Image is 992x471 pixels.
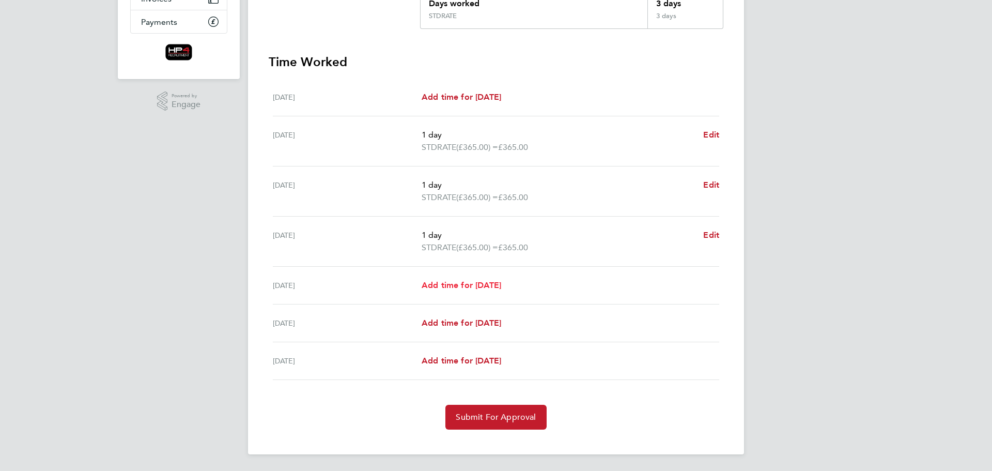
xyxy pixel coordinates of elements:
[429,12,457,20] div: STDRATE
[703,129,719,141] a: Edit
[498,192,528,202] span: £365.00
[456,192,498,202] span: (£365.00) =
[422,280,501,290] span: Add time for [DATE]
[141,17,177,27] span: Payments
[498,242,528,252] span: £365.00
[269,54,723,70] h3: Time Worked
[647,12,723,28] div: 3 days
[422,141,456,154] span: STDRATE
[422,229,695,241] p: 1 day
[422,91,501,103] a: Add time for [DATE]
[456,412,536,422] span: Submit For Approval
[498,142,528,152] span: £365.00
[131,10,227,33] a: Payments
[273,355,422,367] div: [DATE]
[703,180,719,190] span: Edit
[422,279,501,292] a: Add time for [DATE]
[422,318,501,328] span: Add time for [DATE]
[157,92,201,111] a: Powered byEngage
[456,142,498,152] span: (£365.00) =
[422,356,501,366] span: Add time for [DATE]
[445,405,546,430] button: Submit For Approval
[703,229,719,241] a: Edit
[422,355,501,367] a: Add time for [DATE]
[422,179,695,191] p: 1 day
[273,317,422,329] div: [DATE]
[130,44,227,60] a: Go to home page
[273,229,422,254] div: [DATE]
[422,317,501,329] a: Add time for [DATE]
[703,179,719,191] a: Edit
[273,179,422,204] div: [DATE]
[422,92,501,102] span: Add time for [DATE]
[422,129,695,141] p: 1 day
[273,279,422,292] div: [DATE]
[273,129,422,154] div: [DATE]
[422,241,456,254] span: STDRATE
[172,100,200,109] span: Engage
[456,242,498,252] span: (£365.00) =
[422,191,456,204] span: STDRATE
[703,130,719,140] span: Edit
[703,230,719,240] span: Edit
[172,92,200,100] span: Powered by
[165,44,193,60] img: hp4recruitment-logo-retina.png
[273,91,422,103] div: [DATE]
